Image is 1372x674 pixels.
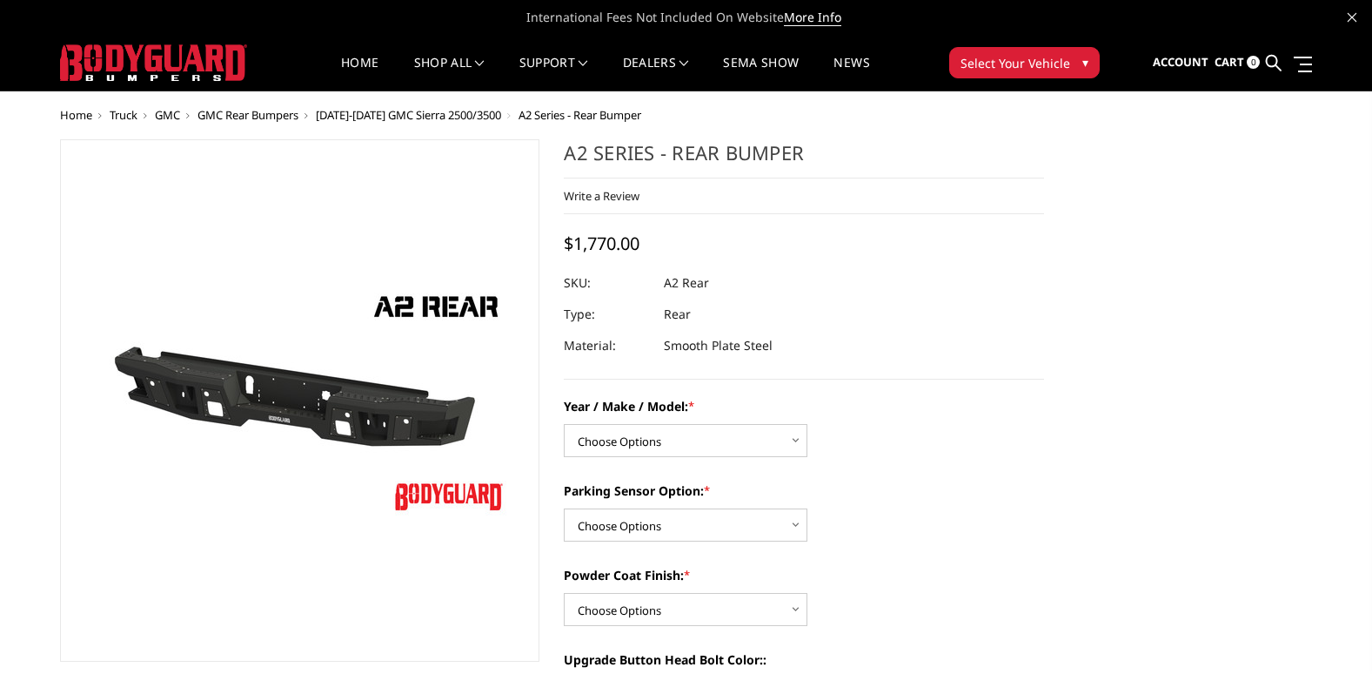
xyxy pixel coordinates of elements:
[833,57,869,91] a: News
[519,57,588,91] a: Support
[414,57,485,91] a: shop all
[110,107,137,123] a: Truck
[1153,39,1208,86] a: Account
[60,107,92,123] a: Home
[623,57,689,91] a: Dealers
[960,54,1070,72] span: Select Your Vehicle
[564,330,651,361] dt: Material:
[1153,54,1208,70] span: Account
[316,107,501,123] a: [DATE]-[DATE] GMC Sierra 2500/3500
[949,47,1100,78] button: Select Your Vehicle
[519,107,641,123] span: A2 Series - Rear Bumper
[564,232,639,255] span: $1,770.00
[564,650,1044,669] label: Upgrade Button Head Bolt Color::
[197,107,298,123] a: GMC Rear Bumpers
[1247,56,1260,69] span: 0
[60,44,247,81] img: BODYGUARD BUMPERS
[723,57,799,91] a: SEMA Show
[564,139,1044,179] h1: A2 Series - Rear Bumper
[564,267,651,299] dt: SKU:
[564,188,639,204] a: Write a Review
[664,299,691,330] dd: Rear
[1082,53,1088,71] span: ▾
[1215,39,1260,86] a: Cart 0
[564,397,1044,415] label: Year / Make / Model:
[664,330,773,361] dd: Smooth Plate Steel
[155,107,180,123] a: GMC
[784,9,841,26] a: More Info
[664,267,709,299] dd: A2 Rear
[564,299,651,330] dt: Type:
[60,139,540,662] a: A2 Series - Rear Bumper
[341,57,378,91] a: Home
[564,566,1044,584] label: Powder Coat Finish:
[1215,54,1244,70] span: Cart
[564,482,1044,500] label: Parking Sensor Option:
